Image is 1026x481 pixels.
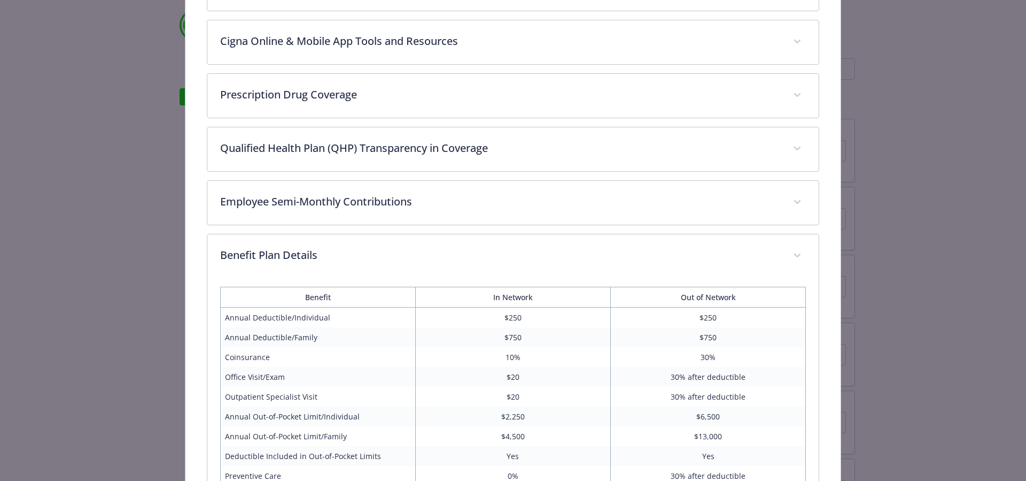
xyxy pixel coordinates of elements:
td: Office Visit/Exam [220,367,415,387]
td: 30% [611,347,806,367]
p: Cigna Online & Mobile App Tools and Resources [220,33,781,49]
th: Out of Network [611,287,806,308]
td: Annual Deductible/Individual [220,308,415,328]
td: $750 [415,327,610,347]
td: Annual Out-of-Pocket Limit/Individual [220,407,415,426]
div: Cigna Online & Mobile App Tools and Resources [207,20,819,64]
td: $20 [415,387,610,407]
td: $13,000 [611,426,806,446]
div: Qualified Health Plan (QHP) Transparency in Coverage [207,127,819,171]
td: 10% [415,347,610,367]
div: Benefit Plan Details [207,234,819,278]
td: $250 [415,308,610,328]
td: 30% after deductible [611,387,806,407]
div: Prescription Drug Coverage [207,74,819,118]
td: $250 [611,308,806,328]
td: Yes [611,446,806,466]
td: Yes [415,446,610,466]
td: Deductible Included in Out-of-Pocket Limits [220,446,415,466]
td: 30% after deductible [611,367,806,387]
td: $2,250 [415,407,610,426]
div: Employee Semi-Monthly Contributions [207,181,819,225]
td: Annual Out-of-Pocket Limit/Family [220,426,415,446]
td: $20 [415,367,610,387]
td: Coinsurance [220,347,415,367]
td: $750 [611,327,806,347]
td: Outpatient Specialist Visit [220,387,415,407]
p: Benefit Plan Details [220,247,781,263]
p: Qualified Health Plan (QHP) Transparency in Coverage [220,140,781,156]
td: Annual Deductible/Family [220,327,415,347]
p: Prescription Drug Coverage [220,87,781,103]
td: $4,500 [415,426,610,446]
th: In Network [415,287,610,308]
p: Employee Semi-Monthly Contributions [220,194,781,210]
td: $6,500 [611,407,806,426]
th: Benefit [220,287,415,308]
